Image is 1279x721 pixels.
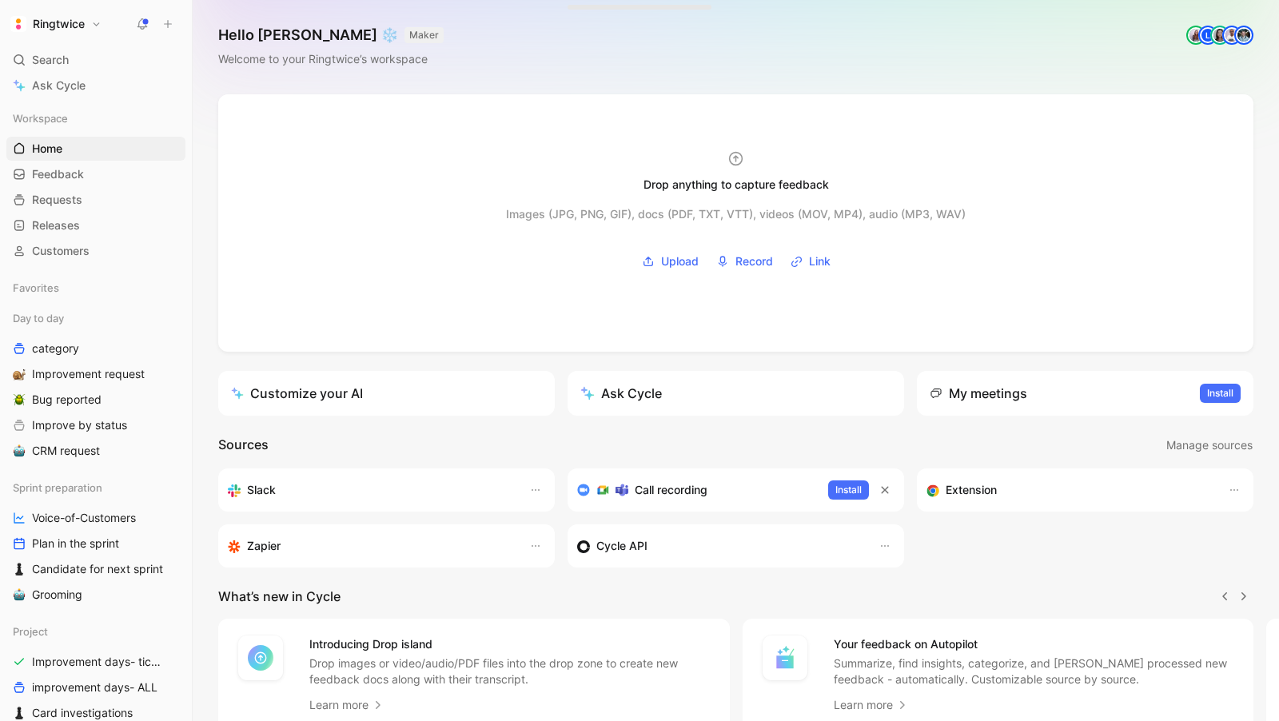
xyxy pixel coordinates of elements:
h4: Your feedback on Autopilot [834,635,1235,654]
img: avatar [1212,27,1228,43]
h3: Slack [247,480,276,500]
span: Improvement request [32,366,145,382]
a: improvement days- ALL [6,675,185,699]
img: 🪲 [13,393,26,406]
h3: Call recording [635,480,707,500]
span: Upload [661,252,699,271]
div: Capture feedback from anywhere on the web [926,480,1212,500]
img: avatar [1236,27,1252,43]
button: Ask Cycle [568,371,904,416]
div: L [1200,27,1216,43]
h3: Zapier [247,536,281,556]
img: ♟️ [13,707,26,719]
span: category [32,341,79,357]
div: Favorites [6,276,185,300]
p: Summarize, find insights, categorize, and [PERSON_NAME] processed new feedback - automatically. C... [834,655,1235,687]
button: Link [785,249,836,273]
a: 🪲Bug reported [6,388,185,412]
span: Workspace [13,110,68,126]
div: Sync customers & send feedback from custom sources. Get inspired by our favorite use case [577,536,863,556]
a: Plan in the sprint [6,532,185,556]
button: Upload [636,249,704,273]
span: Manage sources [1166,436,1253,455]
span: Bug reported [32,392,102,408]
div: Ask Cycle [580,384,662,403]
button: Install [828,480,869,500]
a: 🤖CRM request [6,439,185,463]
span: Grooming [32,587,82,603]
div: Workspace [6,106,185,130]
button: Install [1200,384,1241,403]
span: Candidate for next sprint [32,561,163,577]
img: 🤖 [13,588,26,601]
span: Improve by status [32,417,127,433]
img: 🐌 [13,368,26,380]
button: ♟️ [10,560,29,579]
span: Voice-of-Customers [32,510,136,526]
h1: Hello [PERSON_NAME] ❄️ [218,26,444,45]
a: Voice-of-Customers [6,506,185,530]
a: 🐌Improvement request [6,362,185,386]
p: Drop images or video/audio/PDF files into the drop zone to create new feedback docs along with th... [309,655,711,687]
a: Learn more [309,695,384,715]
span: Search [32,50,69,70]
a: Feedback [6,162,185,186]
div: Project [6,619,185,643]
button: 🪲 [10,390,29,409]
h3: Cycle API [596,536,647,556]
a: Home [6,137,185,161]
div: Sync your customers, send feedback and get updates in Slack [228,480,513,500]
a: Improve by status [6,413,185,437]
span: Day to day [13,310,64,326]
div: Welcome to your Ringtwice’s workspace [218,50,444,69]
span: Install [1207,385,1233,401]
img: avatar [1224,27,1240,43]
div: Capture feedback from thousands of sources with Zapier (survey results, recordings, sheets, etc). [228,536,513,556]
div: Images (JPG, PNG, GIF), docs (PDF, TXT, VTT), videos (MOV, MP4), audio (MP3, WAV) [506,205,966,224]
h3: Extension [946,480,997,500]
img: avatar [1188,27,1204,43]
div: Drop anything to capture feedback [643,175,829,194]
span: improvement days- ALL [32,679,157,695]
span: Install [835,482,862,498]
img: Ringtwice [10,16,26,32]
button: Record [711,249,779,273]
span: Releases [32,217,80,233]
img: ♟️ [13,563,26,576]
div: Record & transcribe meetings from Zoom, Meet & Teams. [577,480,815,500]
span: Customers [32,243,90,259]
span: Improvement days- tickets ready [32,654,167,670]
span: Ask Cycle [32,76,86,95]
button: 🤖 [10,441,29,460]
button: MAKER [404,27,444,43]
div: Day to daycategory🐌Improvement request🪲Bug reportedImprove by status🤖CRM request [6,306,185,463]
span: Favorites [13,280,59,296]
a: Releases [6,213,185,237]
a: ♟️Candidate for next sprint [6,557,185,581]
a: Customize your AI [218,371,555,416]
div: My meetings [930,384,1027,403]
span: Project [13,623,48,639]
span: Requests [32,192,82,208]
img: 🤖 [13,444,26,457]
a: Requests [6,188,185,212]
span: Home [32,141,62,157]
a: Learn more [834,695,909,715]
h4: Introducing Drop island [309,635,711,654]
span: Record [735,252,773,271]
a: Customers [6,239,185,263]
div: Day to day [6,306,185,330]
a: Ask Cycle [6,74,185,98]
div: Sprint preparation [6,476,185,500]
button: RingtwiceRingtwice [6,13,106,35]
h2: What’s new in Cycle [218,587,341,606]
span: CRM request [32,443,100,459]
a: category [6,337,185,360]
div: Sprint preparationVoice-of-CustomersPlan in the sprint♟️Candidate for next sprint🤖Grooming [6,476,185,607]
span: Link [809,252,831,271]
span: Card investigations [32,705,133,721]
span: Sprint preparation [13,480,102,496]
button: Manage sources [1165,435,1253,456]
h1: Ringtwice [33,17,85,31]
span: Feedback [32,166,84,182]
